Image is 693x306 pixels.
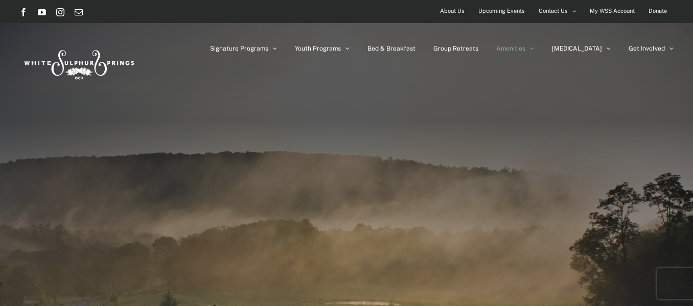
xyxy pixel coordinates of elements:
[440,4,465,18] span: About Us
[590,4,635,18] span: My WSS Account
[56,8,64,16] a: Instagram
[367,45,415,52] span: Bed & Breakfast
[496,45,525,52] span: Amenities
[496,23,534,74] a: Amenities
[295,45,341,52] span: Youth Programs
[629,45,665,52] span: Get Involved
[552,23,611,74] a: [MEDICAL_DATA]
[649,4,667,18] span: Donate
[433,45,478,52] span: Group Retreats
[210,23,674,74] nav: Main Menu
[210,45,268,52] span: Signature Programs
[539,4,568,18] span: Contact Us
[210,23,277,74] a: Signature Programs
[478,4,525,18] span: Upcoming Events
[629,23,674,74] a: Get Involved
[38,8,46,16] a: YouTube
[19,39,137,87] img: White Sulphur Springs Logo
[367,23,415,74] a: Bed & Breakfast
[19,8,28,16] a: Facebook
[552,45,602,52] span: [MEDICAL_DATA]
[433,23,478,74] a: Group Retreats
[75,8,83,16] a: Email
[295,23,350,74] a: Youth Programs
